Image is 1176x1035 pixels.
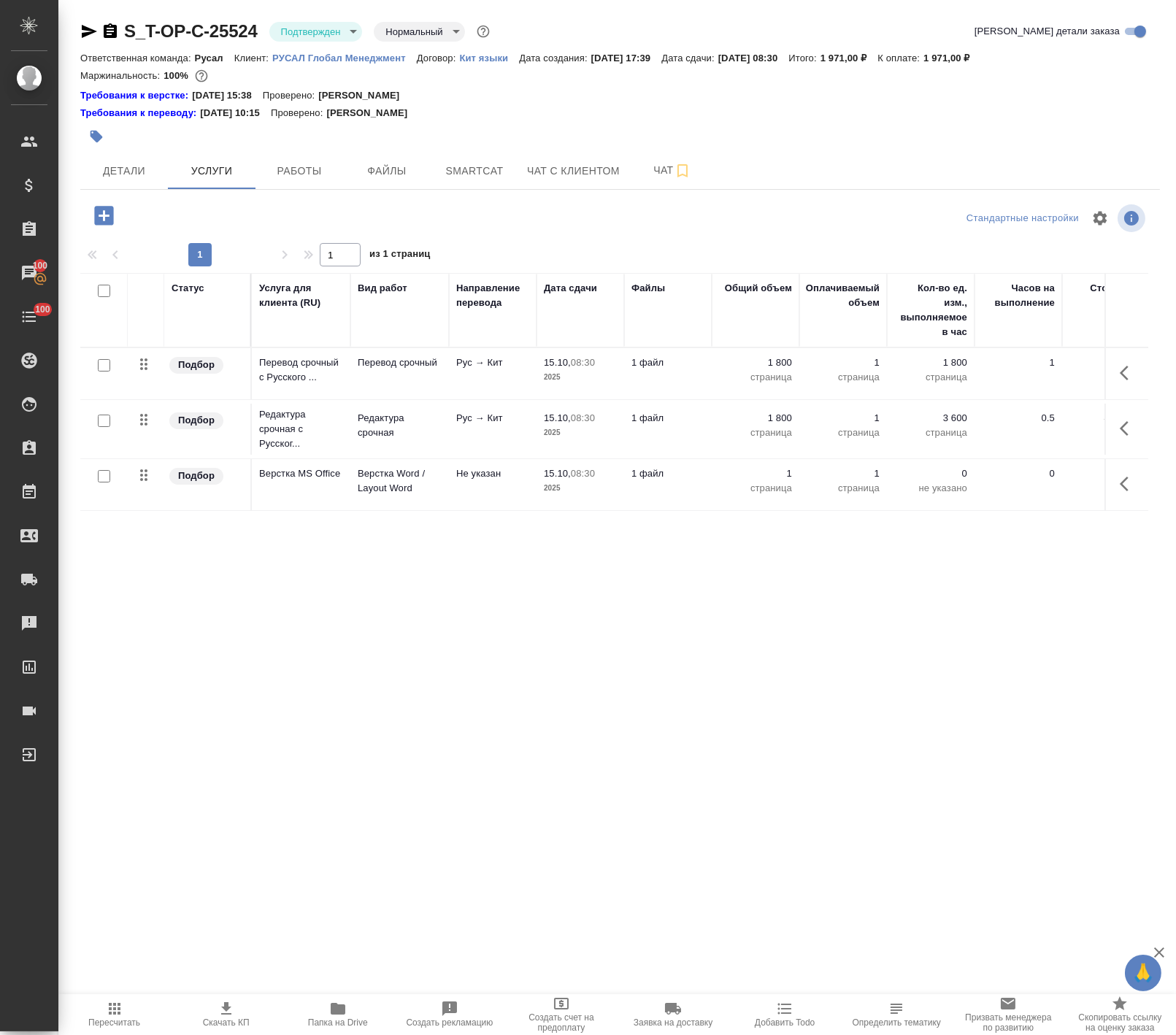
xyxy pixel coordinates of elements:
p: Подбор [178,469,215,483]
button: Папка на Drive [282,994,393,1035]
p: 08:30 [571,412,595,423]
span: Работы [264,162,334,180]
p: Маржинальность: [80,70,164,81]
p: 08:30 [571,468,595,479]
p: 477,50 ₽ [1069,411,1142,426]
p: Верстка MS Office [259,466,343,481]
p: [DATE] 08:30 [718,53,789,64]
p: Кит языки [459,53,519,64]
td: 1 [975,348,1062,399]
p: 08:30 [571,357,595,368]
p: Клиент: [234,53,272,64]
div: Подтвержден [269,22,363,42]
div: Услуга для клиента (RU) [259,281,343,310]
p: 1 800 [894,355,967,370]
button: Скопировать ссылку на оценку заказа [1064,994,1176,1035]
svg: Подписаться [674,162,691,180]
p: 1 [807,355,880,370]
button: Подтвержден [277,26,345,38]
button: Нормальный [381,26,447,38]
div: Файлы [631,281,665,296]
p: Ответственная команда: [80,53,195,64]
span: Smartcat [439,162,510,180]
p: Дата сдачи: [661,53,718,64]
button: Показать кнопки [1111,411,1146,446]
p: Подбор [178,413,215,428]
span: Определить тематику [853,1017,941,1028]
a: 100 [4,299,55,335]
button: 🙏 [1125,955,1161,991]
p: страница [807,426,880,440]
button: Определить тематику [841,994,953,1035]
p: 1 [719,466,792,481]
div: Общий объем [725,281,792,296]
span: Создать рекламацию [406,1017,493,1028]
span: Заявка на доставку [634,1017,712,1028]
p: страница [719,370,792,385]
p: 1 800 [719,355,792,370]
button: Заявка на доставку [618,994,729,1035]
p: страница [894,370,967,385]
div: Статус [172,281,204,296]
p: Редактура срочная с Русског... [259,407,343,451]
p: Не указан [456,466,529,481]
p: 210,00 ₽ [1069,466,1142,481]
p: страница [719,481,792,496]
button: Доп статусы указывают на важность/срочность заказа [474,22,493,41]
span: 100 [24,258,57,273]
p: Подбор [178,358,215,372]
span: Скопировать ссылку на оценку заказа [1073,1012,1167,1033]
p: [DATE] 15:38 [192,88,263,103]
span: 100 [26,302,59,317]
button: Пересчитать [58,994,170,1035]
p: РУСАЛ Глобал Менеджмент [272,53,417,64]
span: Чат с клиентом [527,162,620,180]
p: Верстка Word / Layout Word [358,466,442,496]
p: К оплате: [877,53,923,64]
span: Файлы [352,162,422,180]
p: 1 [807,411,880,426]
span: Создать счет на предоплату [514,1012,608,1033]
p: страница [807,481,880,496]
a: 100 [4,255,55,291]
p: 2025 [544,426,617,440]
button: Показать кнопки [1111,466,1146,501]
p: Русал [195,53,234,64]
td: 0.5 [975,404,1062,455]
div: Кол-во ед. изм., выполняемое в час [894,281,967,339]
button: Скопировать ссылку для ЯМессенджера [80,23,98,40]
span: Добавить Todo [755,1017,815,1028]
p: 3 600 [894,411,967,426]
button: Призвать менеджера по развитию [953,994,1064,1035]
span: Чат [637,161,707,180]
p: Дата создания: [519,53,591,64]
p: [PERSON_NAME] [326,106,418,120]
p: [PERSON_NAME] [318,88,410,103]
p: [DATE] 17:39 [591,53,662,64]
div: Дата сдачи [544,281,597,296]
p: 15.10, [544,412,571,423]
a: Кит языки [459,51,519,64]
p: 2025 [544,481,617,496]
p: Проверено: [271,106,327,120]
p: Редактура срочная [358,411,442,440]
a: Требования к переводу: [80,106,200,120]
p: Рус → Кит [456,355,529,370]
span: Детали [89,162,159,180]
button: Скачать КП [170,994,282,1035]
span: Услуги [177,162,247,180]
p: Перевод срочный с Русского ... [259,355,343,385]
p: 1 файл [631,466,704,481]
button: Добавить тэг [80,120,112,153]
div: split button [963,207,1083,230]
p: 955,00 ₽ [1069,355,1142,370]
button: Добавить Todo [729,994,841,1035]
p: Перевод срочный [358,355,442,370]
a: S_T-OP-C-25524 [124,21,258,41]
a: РУСАЛ Глобал Менеджмент [272,51,417,64]
p: Рус → Кит [456,411,529,426]
p: 1 файл [631,355,704,370]
p: 15.10, [544,468,571,479]
p: Договор: [417,53,460,64]
p: 1 файл [631,411,704,426]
